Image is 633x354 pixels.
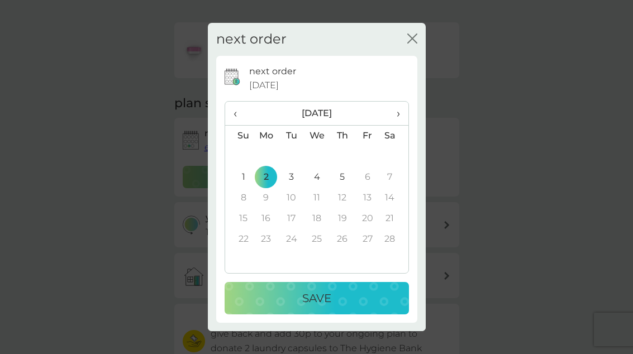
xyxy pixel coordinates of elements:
[279,167,304,188] td: 3
[279,229,304,250] td: 24
[304,125,330,146] th: We
[234,102,245,125] span: ‹
[355,188,380,208] td: 13
[355,208,380,229] td: 20
[304,188,330,208] td: 11
[254,229,279,250] td: 23
[254,167,279,188] td: 2
[380,125,408,146] th: Sa
[380,188,408,208] td: 14
[330,229,355,250] td: 26
[355,229,380,250] td: 27
[254,188,279,208] td: 9
[249,78,279,93] span: [DATE]
[380,167,408,188] td: 7
[225,282,409,314] button: Save
[279,188,304,208] td: 10
[355,167,380,188] td: 6
[254,208,279,229] td: 16
[330,167,355,188] td: 5
[225,229,254,250] td: 22
[330,188,355,208] td: 12
[302,289,331,307] p: Save
[388,102,399,125] span: ›
[249,64,296,79] p: next order
[254,125,279,146] th: Mo
[380,229,408,250] td: 28
[380,208,408,229] td: 21
[304,167,330,188] td: 4
[279,125,304,146] th: Tu
[225,167,254,188] td: 1
[254,102,380,126] th: [DATE]
[330,208,355,229] td: 19
[355,125,380,146] th: Fr
[225,208,254,229] td: 15
[304,229,330,250] td: 25
[216,31,287,47] h2: next order
[279,208,304,229] td: 17
[407,34,417,45] button: close
[330,125,355,146] th: Th
[225,125,254,146] th: Su
[304,208,330,229] td: 18
[225,188,254,208] td: 8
